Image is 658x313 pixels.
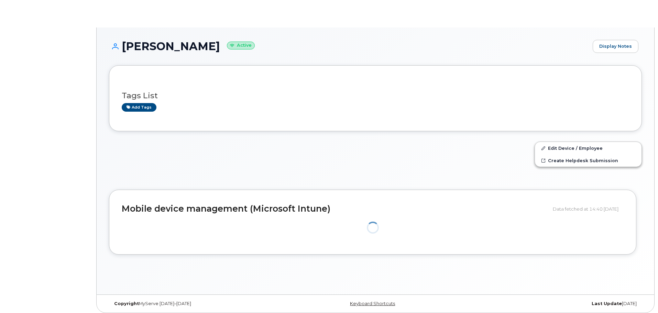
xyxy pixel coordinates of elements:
[109,301,287,306] div: MyServe [DATE]–[DATE]
[122,91,629,100] h3: Tags List
[593,40,638,53] a: Display Notes
[553,202,624,215] div: Data fetched at 14:40 [DATE]
[114,301,139,306] strong: Copyright
[109,40,589,52] h1: [PERSON_NAME]
[227,42,255,49] small: Active
[535,142,641,154] a: Edit Device / Employee
[535,154,641,167] a: Create Helpdesk Submission
[122,204,548,214] h2: Mobile device management (Microsoft Intune)
[350,301,395,306] a: Keyboard Shortcuts
[592,301,622,306] strong: Last Update
[464,301,642,306] div: [DATE]
[122,103,156,112] a: Add tags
